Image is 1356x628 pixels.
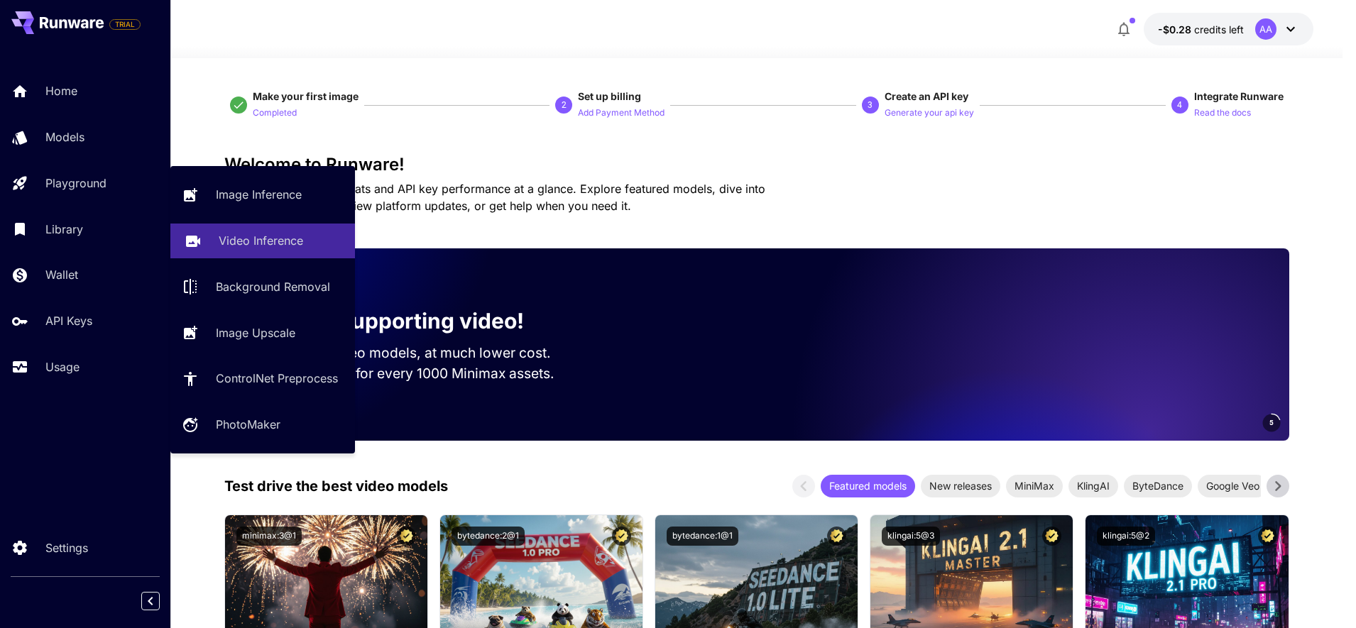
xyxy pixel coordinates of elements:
[578,90,641,102] span: Set up billing
[45,266,78,283] p: Wallet
[1042,527,1061,546] button: Certified Model – Vetted for best performance and includes a commercial license.
[612,527,631,546] button: Certified Model – Vetted for best performance and includes a commercial license.
[562,99,567,111] p: 2
[1198,478,1268,493] span: Google Veo
[152,588,170,614] div: Collapse sidebar
[882,527,940,546] button: klingai:5@3
[1177,99,1182,111] p: 4
[216,278,330,295] p: Background Removal
[1006,478,1063,493] span: MiniMax
[1124,478,1192,493] span: ByteDance
[236,527,302,546] button: minimax:3@1
[170,224,355,258] a: Video Inference
[1068,478,1118,493] span: KlingAI
[247,363,578,384] p: Save up to $350 for every 1000 Minimax assets.
[170,270,355,304] a: Background Removal
[216,324,295,341] p: Image Upscale
[170,315,355,350] a: Image Upscale
[224,475,448,497] p: Test drive the best video models
[1269,417,1274,428] span: 5
[219,232,303,249] p: Video Inference
[1258,527,1277,546] button: Certified Model – Vetted for best performance and includes a commercial license.
[921,478,1000,493] span: New releases
[45,358,80,375] p: Usage
[1158,23,1194,35] span: -$0.28
[1144,13,1313,45] button: -$0.2812
[885,90,968,102] span: Create an API key
[109,16,141,33] span: Add your payment card to enable full platform functionality.
[216,416,280,433] p: PhotoMaker
[821,478,915,493] span: Featured models
[224,182,765,213] span: Check out your usage stats and API key performance at a glance. Explore featured models, dive int...
[170,177,355,212] a: Image Inference
[578,106,665,120] p: Add Payment Method
[216,186,302,203] p: Image Inference
[253,90,359,102] span: Make your first image
[216,370,338,387] p: ControlNet Preprocess
[141,592,160,610] button: Collapse sidebar
[1194,90,1284,102] span: Integrate Runware
[110,19,140,30] span: TRIAL
[397,527,416,546] button: Certified Model – Vetted for best performance and includes a commercial license.
[868,99,873,111] p: 3
[45,82,77,99] p: Home
[45,539,88,556] p: Settings
[885,106,974,120] p: Generate your api key
[1194,23,1244,35] span: credits left
[287,305,524,337] p: Now supporting video!
[45,312,92,329] p: API Keys
[827,527,846,546] button: Certified Model – Vetted for best performance and includes a commercial license.
[452,527,525,546] button: bytedance:2@1
[247,343,578,363] p: Run the best video models, at much lower cost.
[1255,18,1276,40] div: AA
[45,221,83,238] p: Library
[1158,22,1244,37] div: -$0.2812
[170,407,355,442] a: PhotoMaker
[45,128,84,145] p: Models
[45,175,106,192] p: Playground
[667,527,738,546] button: bytedance:1@1
[224,155,1289,175] h3: Welcome to Runware!
[1097,527,1155,546] button: klingai:5@2
[170,361,355,396] a: ControlNet Preprocess
[253,106,297,120] p: Completed
[1194,106,1251,120] p: Read the docs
